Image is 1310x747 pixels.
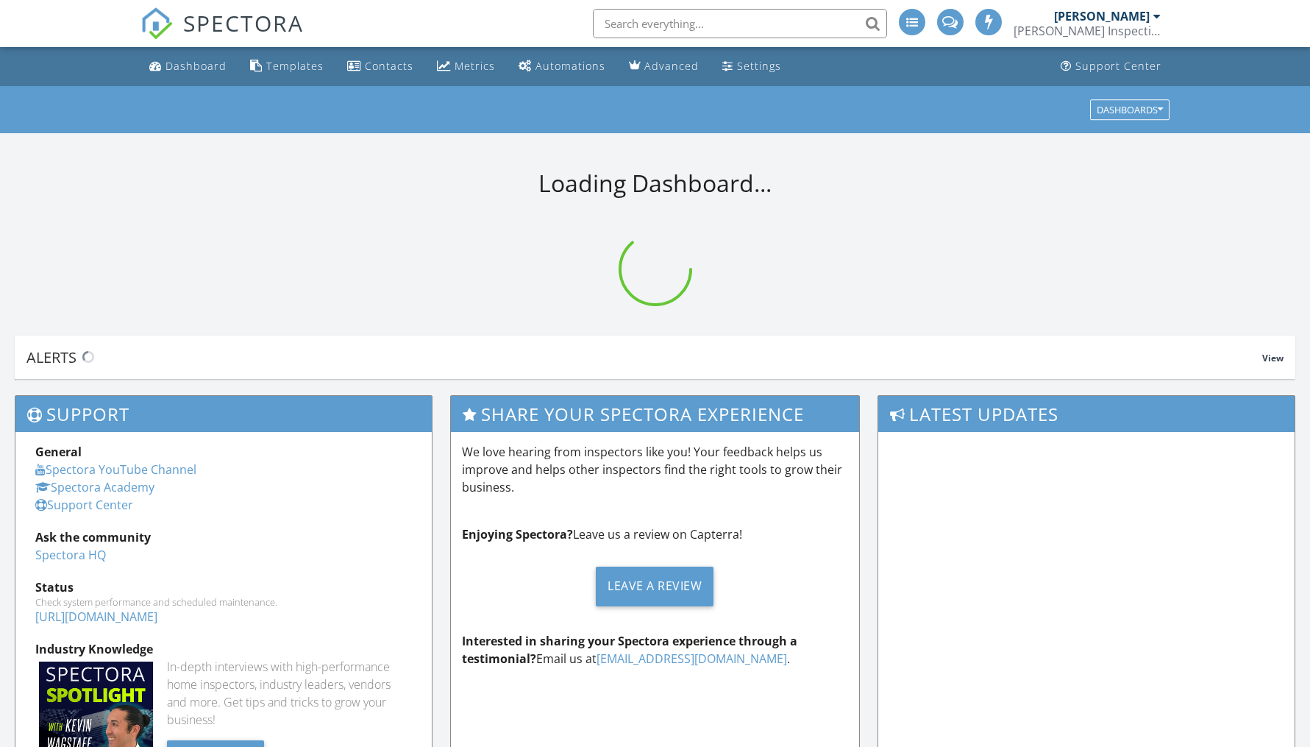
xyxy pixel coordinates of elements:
button: Dashboards [1090,99,1170,120]
div: In-depth interviews with high-performance home inspectors, industry leaders, vendors and more. Ge... [167,658,413,729]
span: SPECTORA [183,7,304,38]
div: Leave a Review [596,567,713,606]
strong: General [35,444,82,460]
a: Spectora YouTube Channel [35,461,196,478]
a: Spectora Academy [35,479,154,495]
div: Templates [266,59,324,73]
div: Status [35,578,412,596]
p: We love hearing from inspectors like you! Your feedback helps us improve and helps other inspecto... [462,443,847,496]
div: Dashboard [165,59,227,73]
a: Spectora HQ [35,547,106,563]
div: Alerts [26,347,1262,367]
a: Advanced [623,53,705,80]
div: Automations [535,59,605,73]
a: [EMAIL_ADDRESS][DOMAIN_NAME] [597,651,787,667]
strong: Interested in sharing your Spectora experience through a testimonial? [462,633,797,667]
img: The Best Home Inspection Software - Spectora [140,7,173,40]
a: Support Center [1055,53,1167,80]
p: Leave us a review on Capterra! [462,525,847,543]
div: Dashboards [1097,105,1163,115]
h3: Support [15,396,432,432]
div: Advanced [644,59,699,73]
div: [PERSON_NAME] [1054,9,1150,24]
span: View [1262,352,1284,364]
a: SPECTORA [140,20,304,51]
div: Ask the community [35,528,412,546]
a: Support Center [35,497,133,513]
div: Support Center [1075,59,1161,73]
div: Metrics [455,59,495,73]
h3: Share Your Spectora Experience [451,396,858,432]
a: Templates [244,53,330,80]
div: Industry Knowledge [35,640,412,658]
div: Check system performance and scheduled maintenance. [35,596,412,608]
a: [URL][DOMAIN_NAME] [35,609,157,625]
a: Metrics [431,53,501,80]
a: Automations (Advanced) [513,53,611,80]
div: Contacts [365,59,413,73]
a: Leave a Review [462,555,847,617]
div: Settings [737,59,781,73]
a: Settings [716,53,787,80]
p: Email us at . [462,632,847,668]
div: Gooden Inspection Services [1014,24,1161,38]
a: Dashboard [143,53,232,80]
input: Search everything... [593,9,887,38]
strong: Enjoying Spectora? [462,526,573,542]
h3: Latest Updates [878,396,1295,432]
a: Contacts [341,53,419,80]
